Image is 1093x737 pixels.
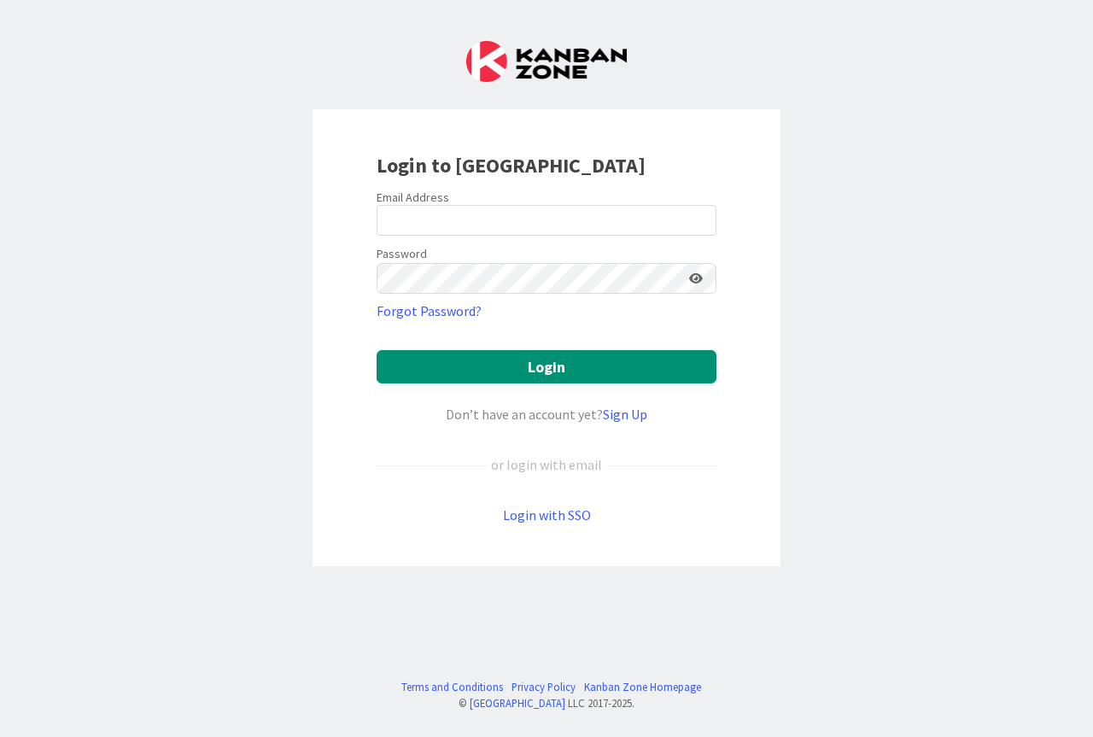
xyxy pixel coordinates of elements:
[393,695,701,711] div: © LLC 2017- 2025 .
[503,506,591,524] a: Login with SSO
[466,41,627,82] img: Kanban Zone
[377,301,482,321] a: Forgot Password?
[377,190,449,205] label: Email Address
[603,406,647,423] a: Sign Up
[470,696,565,710] a: [GEOGRAPHIC_DATA]
[487,454,606,475] div: or login with email
[584,679,701,695] a: Kanban Zone Homepage
[511,679,576,695] a: Privacy Policy
[401,679,503,695] a: Terms and Conditions
[377,350,716,383] button: Login
[377,404,716,424] div: Don’t have an account yet?
[377,245,427,263] label: Password
[377,152,646,178] b: Login to [GEOGRAPHIC_DATA]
